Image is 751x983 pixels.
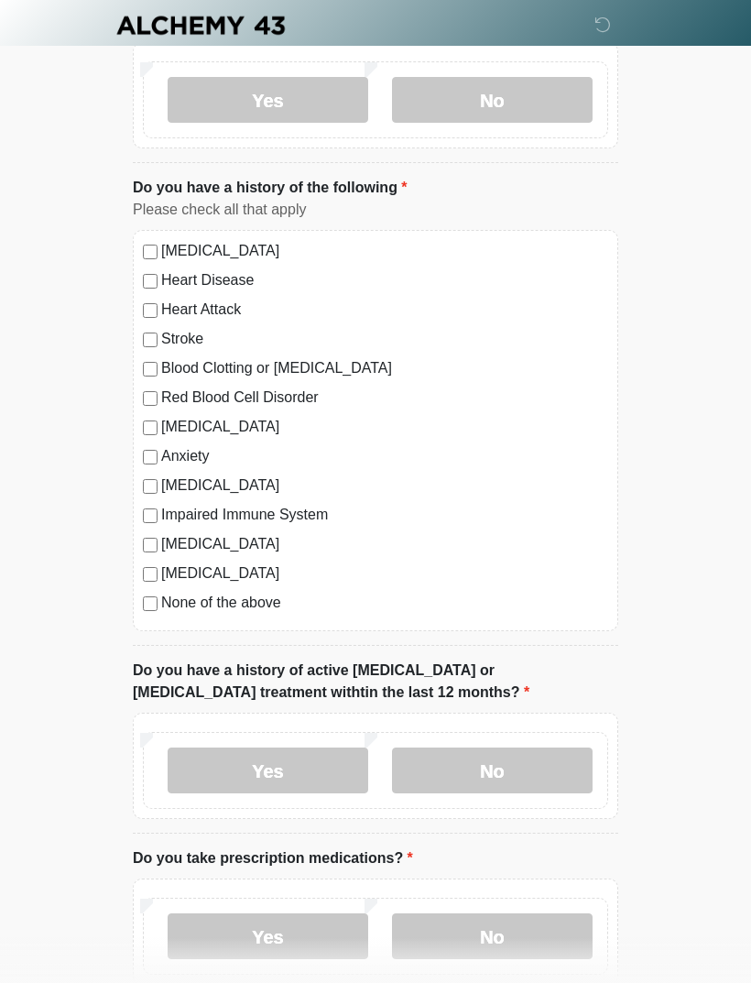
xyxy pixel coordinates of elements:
[143,303,158,318] input: Heart Attack
[143,567,158,582] input: [MEDICAL_DATA]
[161,328,608,350] label: Stroke
[161,269,608,291] label: Heart Disease
[161,299,608,321] label: Heart Attack
[392,77,593,123] label: No
[161,592,608,614] label: None of the above
[168,913,368,959] label: Yes
[161,562,608,584] label: [MEDICAL_DATA]
[133,847,413,869] label: Do you take prescription medications?
[161,387,608,409] label: Red Blood Cell Disorder
[143,391,158,406] input: Red Blood Cell Disorder
[161,475,608,497] label: [MEDICAL_DATA]
[133,177,408,199] label: Do you have a history of the following
[133,660,618,704] label: Do you have a history of active [MEDICAL_DATA] or [MEDICAL_DATA] treatment withtin the last 12 mo...
[143,508,158,523] input: Impaired Immune System
[161,533,608,555] label: [MEDICAL_DATA]
[143,538,158,552] input: [MEDICAL_DATA]
[133,199,618,221] div: Please check all that apply
[143,421,158,435] input: [MEDICAL_DATA]
[143,596,158,611] input: None of the above
[143,245,158,259] input: [MEDICAL_DATA]
[143,450,158,464] input: Anxiety
[161,240,608,262] label: [MEDICAL_DATA]
[143,274,158,289] input: Heart Disease
[161,416,608,438] label: [MEDICAL_DATA]
[143,333,158,347] input: Stroke
[143,479,158,494] input: [MEDICAL_DATA]
[392,913,593,959] label: No
[161,357,608,379] label: Blood Clotting or [MEDICAL_DATA]
[161,445,608,467] label: Anxiety
[392,748,593,793] label: No
[143,362,158,377] input: Blood Clotting or [MEDICAL_DATA]
[114,14,287,37] img: Alchemy 43 Logo
[161,504,608,526] label: Impaired Immune System
[168,748,368,793] label: Yes
[168,77,368,123] label: Yes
